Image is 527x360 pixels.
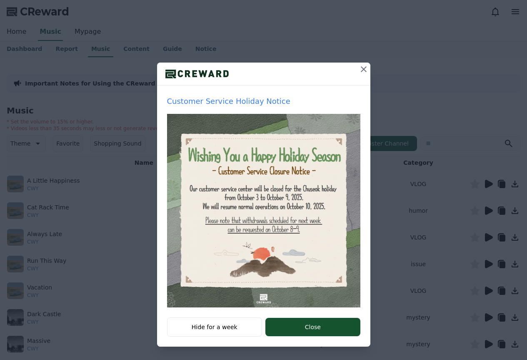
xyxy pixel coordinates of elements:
p: Customer Service Holiday Notice [167,96,360,107]
a: Customer Service Holiday Notice [167,96,360,307]
button: Close [265,318,360,336]
button: Hide for a week [167,317,262,337]
img: popup thumbnail [167,114,360,307]
img: logo [157,68,237,80]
